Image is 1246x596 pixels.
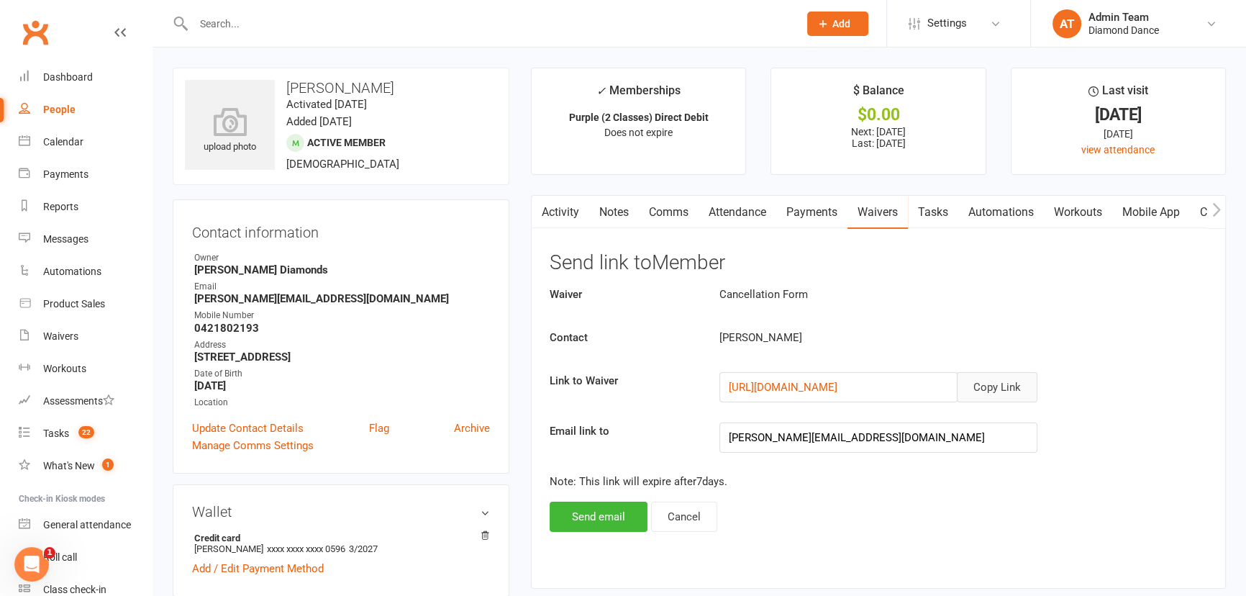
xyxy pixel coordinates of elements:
[192,437,314,454] a: Manage Comms Settings
[14,547,49,582] iframe: Intercom live chat
[454,420,490,437] a: Archive
[1024,126,1212,142] div: [DATE]
[194,280,490,294] div: Email
[539,372,709,389] label: Link to Waiver
[957,372,1037,402] button: Copy Link
[194,379,490,392] strong: [DATE]
[185,80,497,96] h3: [PERSON_NAME]
[532,196,589,229] a: Activity
[19,541,152,574] a: Roll call
[1044,196,1112,229] a: Workouts
[19,450,152,482] a: What's New1
[539,286,709,303] label: Waiver
[19,320,152,353] a: Waivers
[267,543,345,554] span: xxxx xxxx xxxx 0596
[699,196,776,229] a: Attendance
[194,351,490,364] strong: [STREET_ADDRESS]
[596,84,606,98] i: ✓
[1088,81,1148,107] div: Last visit
[604,127,673,138] span: Does not expire
[729,381,837,394] a: [URL][DOMAIN_NAME]
[43,551,77,563] div: Roll call
[43,330,78,342] div: Waivers
[908,196,958,229] a: Tasks
[1052,9,1081,38] div: AT
[369,420,389,437] a: Flag
[43,233,88,245] div: Messages
[958,196,1044,229] a: Automations
[19,417,152,450] a: Tasks 22
[569,112,709,123] strong: Purple (2 Classes) Direct Debit
[19,126,152,158] a: Calendar
[192,219,490,240] h3: Contact information
[194,251,490,265] div: Owner
[784,126,972,149] p: Next: [DATE] Last: [DATE]
[194,533,483,543] strong: Credit card
[927,7,967,40] span: Settings
[19,353,152,385] a: Workouts
[194,367,490,381] div: Date of Birth
[550,252,1207,274] h3: Send link to Member
[784,107,972,122] div: $0.00
[550,502,647,532] button: Send email
[1088,11,1159,24] div: Admin Team
[43,104,76,115] div: People
[192,530,490,556] li: [PERSON_NAME]
[19,223,152,256] a: Messages
[550,473,1207,490] p: Note: This link will expire after 7 days.
[1081,144,1155,155] a: view attendance
[194,396,490,410] div: Location
[192,560,324,577] a: Add / Edit Payment Method
[709,329,1105,346] div: [PERSON_NAME]
[43,201,78,212] div: Reports
[194,263,490,276] strong: [PERSON_NAME] Diamonds
[43,71,93,83] div: Dashboard
[19,288,152,320] a: Product Sales
[189,14,788,34] input: Search...
[19,385,152,417] a: Assessments
[17,14,53,50] a: Clubworx
[776,196,847,229] a: Payments
[307,137,386,148] span: Active member
[43,136,83,148] div: Calendar
[589,196,639,229] a: Notes
[19,158,152,191] a: Payments
[286,98,367,111] time: Activated [DATE]
[78,426,94,438] span: 22
[44,547,55,559] span: 1
[185,107,275,155] div: upload photo
[43,168,88,180] div: Payments
[43,266,101,277] div: Automations
[651,502,717,532] button: Cancel
[19,256,152,288] a: Automations
[19,191,152,223] a: Reports
[19,509,152,541] a: General attendance kiosk mode
[43,460,95,471] div: What's New
[1024,107,1212,122] div: [DATE]
[852,81,904,107] div: $ Balance
[192,504,490,520] h3: Wallet
[539,329,709,346] label: Contact
[832,18,850,30] span: Add
[43,298,105,310] div: Product Sales
[847,196,908,229] a: Waivers
[1088,24,1159,37] div: Diamond Dance
[43,519,131,530] div: General attendance
[43,363,86,374] div: Workouts
[19,94,152,126] a: People
[43,584,106,595] div: Class check-in
[709,286,1105,303] div: Cancellation Form
[43,428,69,439] div: Tasks
[807,12,868,36] button: Add
[194,292,490,305] strong: [PERSON_NAME][EMAIL_ADDRESS][DOMAIN_NAME]
[539,423,709,440] label: Email link to
[1112,196,1190,229] a: Mobile App
[596,81,681,108] div: Memberships
[102,459,114,471] span: 1
[349,543,378,554] span: 3/2027
[639,196,699,229] a: Comms
[286,115,352,128] time: Added [DATE]
[286,158,399,171] span: [DEMOGRAPHIC_DATA]
[194,309,490,322] div: Mobile Number
[194,322,490,335] strong: 0421802193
